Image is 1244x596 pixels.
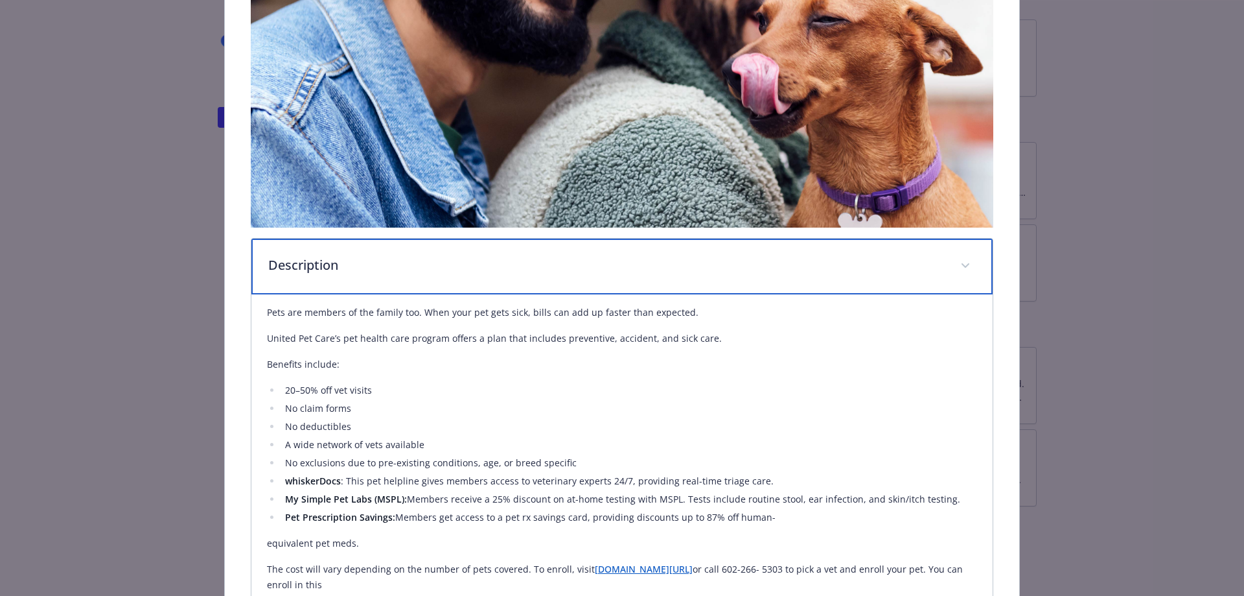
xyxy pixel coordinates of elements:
[267,536,978,551] p: equivalent pet meds.
[285,475,341,487] strong: whiskerDocs
[267,331,978,346] p: United Pet Care’s pet health care program offers a plan that includes preventive, accident, and s...
[285,511,395,523] strong: Pet Prescription Savings:
[267,305,978,320] p: Pets are members of the family too. When your pet gets sick, bills can add up faster than expected.
[285,493,407,505] strong: My Simple Pet Labs (MSPL):
[281,383,978,398] li: 20–50% off vet visits
[251,239,993,294] div: Description
[281,437,978,453] li: A wide network of vets available
[595,563,693,575] a: [DOMAIN_NAME][URL]
[281,510,978,525] li: Members get access to a pet rx savings card, providing discounts up to 87% off human-
[267,562,978,593] p: The cost will vary depending on the number of pets covered. To enroll, visit or call 602-266- 530...
[281,473,978,489] li: : This pet helpline gives members access to veterinary experts 24/7, providing real-time triage c...
[281,492,978,507] li: Members receive a 25% discount on at-home testing with MSPL. Tests include routine stool, ear inf...
[267,357,978,372] p: Benefits include:
[281,419,978,435] li: No deductibles
[268,256,945,275] p: Description
[281,455,978,471] li: No exclusions due to pre-existing conditions, age, or breed specific
[281,401,978,416] li: No claim forms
